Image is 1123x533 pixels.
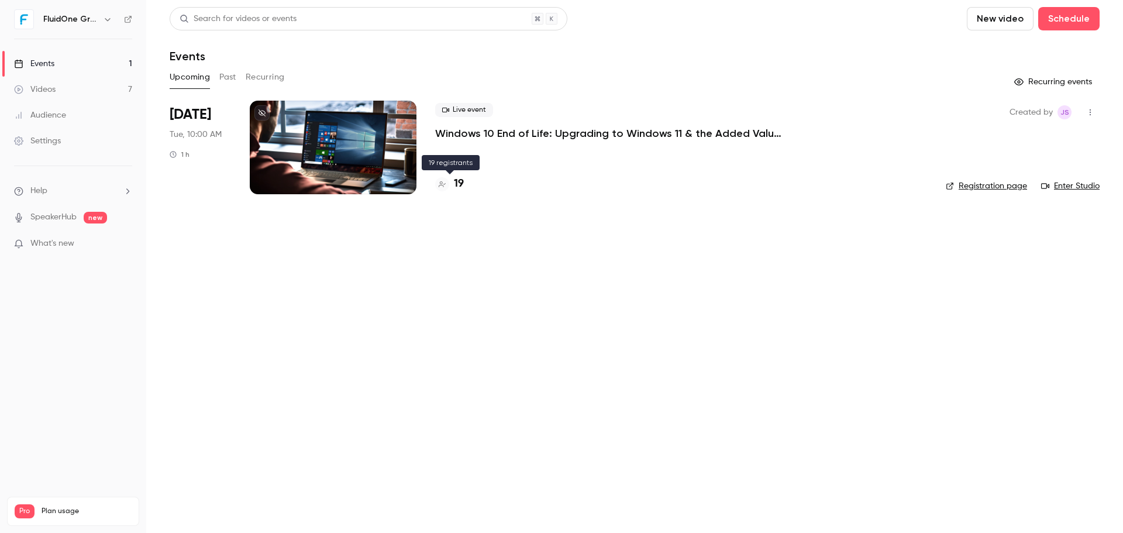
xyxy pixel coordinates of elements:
[30,211,77,223] a: SpeakerHub
[435,126,786,140] a: Windows 10 End of Life: Upgrading to Windows 11 & the Added Value of Business Premium
[1038,7,1100,30] button: Schedule
[435,103,493,117] span: Live event
[14,109,66,121] div: Audience
[30,185,47,197] span: Help
[1060,105,1069,119] span: JS
[1009,73,1100,91] button: Recurring events
[967,7,1034,30] button: New video
[14,58,54,70] div: Events
[246,68,285,87] button: Recurring
[1057,105,1072,119] span: Josh Slinger
[42,507,132,516] span: Plan usage
[170,150,190,159] div: 1 h
[170,49,205,63] h1: Events
[946,180,1027,192] a: Registration page
[14,84,56,95] div: Videos
[118,239,132,249] iframe: Noticeable Trigger
[14,185,132,197] li: help-dropdown-opener
[170,105,211,124] span: [DATE]
[170,129,222,140] span: Tue, 10:00 AM
[180,13,297,25] div: Search for videos or events
[15,10,33,29] img: FluidOne Group
[1041,180,1100,192] a: Enter Studio
[43,13,98,25] h6: FluidOne Group
[1010,105,1053,119] span: Created by
[170,101,231,194] div: Sep 9 Tue, 10:00 AM (Europe/London)
[14,135,61,147] div: Settings
[219,68,236,87] button: Past
[170,68,210,87] button: Upcoming
[15,504,35,518] span: Pro
[435,176,464,192] a: 19
[84,212,107,223] span: new
[30,238,74,250] span: What's new
[454,176,464,192] h4: 19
